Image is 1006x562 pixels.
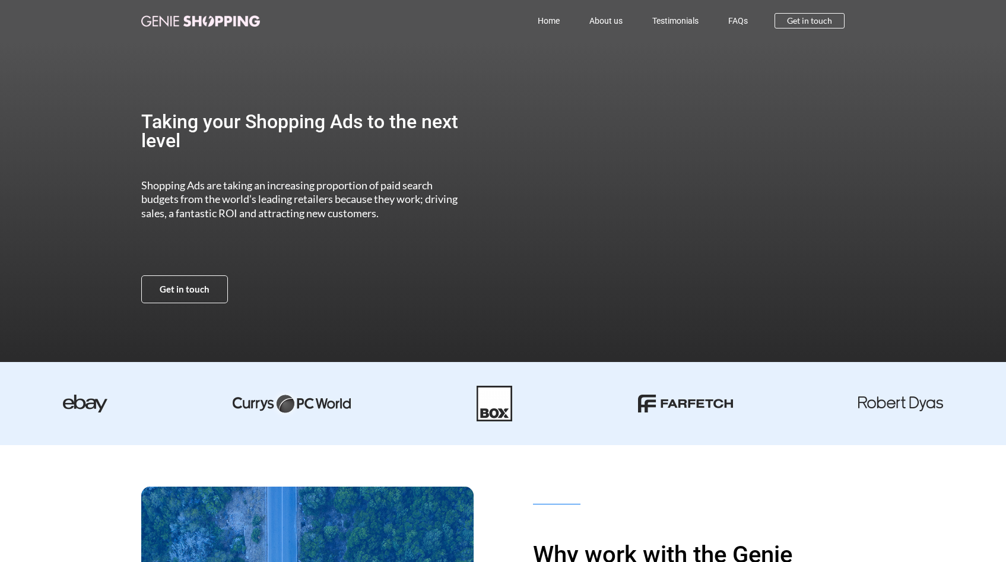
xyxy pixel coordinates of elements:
[575,7,637,34] a: About us
[141,179,458,220] span: Shopping Ads are taking an increasing proportion of paid search budgets from the world’s leading ...
[775,13,845,28] a: Get in touch
[858,396,943,411] img: robert dyas
[787,17,832,25] span: Get in touch
[713,7,763,34] a: FAQs
[141,15,260,27] img: genie-shopping-logo
[63,395,107,412] img: ebay-dark
[523,7,575,34] a: Home
[141,275,228,303] a: Get in touch
[477,386,512,421] img: Box-01
[637,7,713,34] a: Testimonials
[638,395,733,412] img: farfetch-01
[141,112,469,150] h2: Taking your Shopping Ads to the next level
[312,7,763,34] nav: Menu
[160,285,210,294] span: Get in touch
